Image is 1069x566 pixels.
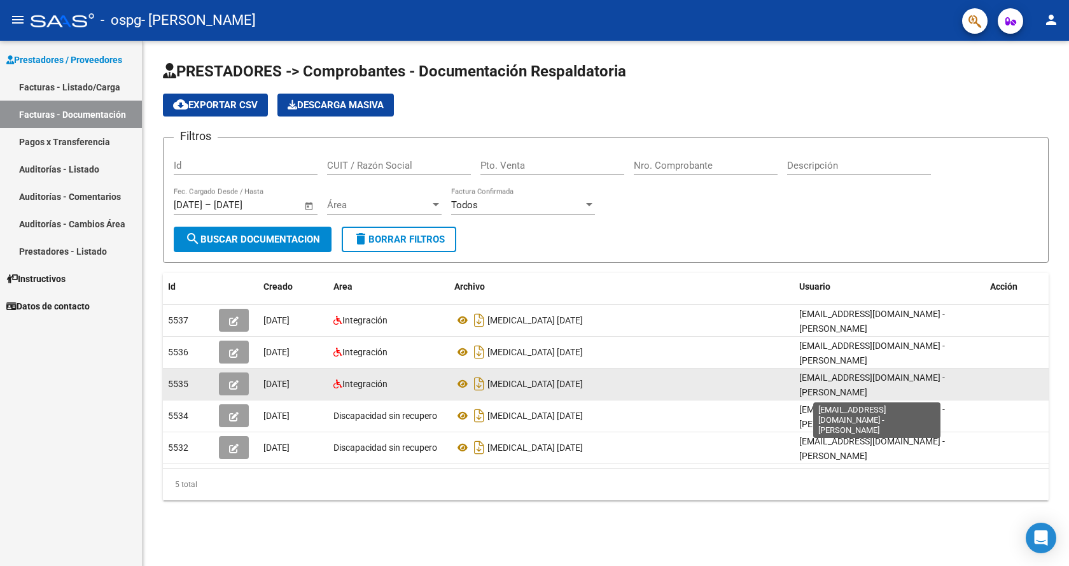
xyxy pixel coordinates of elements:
[288,99,384,111] span: Descarga Masiva
[173,99,258,111] span: Exportar CSV
[205,199,211,211] span: –
[263,315,290,325] span: [DATE]
[799,436,945,461] span: [EMAIL_ADDRESS][DOMAIN_NAME] - [PERSON_NAME]
[302,199,317,213] button: Open calendar
[799,404,945,429] span: [EMAIL_ADDRESS][DOMAIN_NAME] - [PERSON_NAME]
[163,469,1049,500] div: 5 total
[799,372,945,397] span: [EMAIL_ADDRESS][DOMAIN_NAME] - [PERSON_NAME]
[277,94,394,117] button: Descarga Masiva
[487,379,583,389] span: [MEDICAL_DATA] [DATE]
[333,442,437,453] span: Discapacidad sin recupero
[487,442,583,453] span: [MEDICAL_DATA] [DATE]
[342,315,388,325] span: Integración
[454,281,485,292] span: Archivo
[799,309,945,334] span: [EMAIL_ADDRESS][DOMAIN_NAME] - [PERSON_NAME]
[185,231,200,246] mat-icon: search
[168,315,188,325] span: 5537
[328,273,449,301] datatable-header-cell: Area
[471,342,487,362] i: Descargar documento
[141,6,256,34] span: - [PERSON_NAME]
[10,12,25,27] mat-icon: menu
[185,234,320,245] span: Buscar Documentacion
[163,62,626,80] span: PRESTADORES -> Comprobantes - Documentación Respaldatoria
[174,199,202,211] input: Start date
[263,411,290,421] span: [DATE]
[163,273,214,301] datatable-header-cell: Id
[333,281,353,292] span: Area
[449,273,794,301] datatable-header-cell: Archivo
[263,379,290,389] span: [DATE]
[342,227,456,252] button: Borrar Filtros
[101,6,141,34] span: - ospg
[471,374,487,394] i: Descargar documento
[799,281,830,292] span: Usuario
[451,199,478,211] span: Todos
[168,281,176,292] span: Id
[263,442,290,453] span: [DATE]
[163,94,268,117] button: Exportar CSV
[263,281,293,292] span: Creado
[168,411,188,421] span: 5534
[342,379,388,389] span: Integración
[277,94,394,117] app-download-masive: Descarga masiva de comprobantes (adjuntos)
[168,347,188,357] span: 5536
[327,199,430,211] span: Área
[333,411,437,421] span: Discapacidad sin recupero
[990,281,1017,292] span: Acción
[487,411,583,421] span: [MEDICAL_DATA] [DATE]
[6,299,90,313] span: Datos de contacto
[214,199,276,211] input: End date
[174,227,332,252] button: Buscar Documentacion
[174,127,218,145] h3: Filtros
[342,347,388,357] span: Integración
[168,379,188,389] span: 5535
[799,341,945,365] span: [EMAIL_ADDRESS][DOMAIN_NAME] - [PERSON_NAME]
[258,273,328,301] datatable-header-cell: Creado
[471,310,487,330] i: Descargar documento
[6,53,122,67] span: Prestadores / Proveedores
[985,273,1049,301] datatable-header-cell: Acción
[263,347,290,357] span: [DATE]
[471,406,487,426] i: Descargar documento
[6,272,66,286] span: Instructivos
[794,273,985,301] datatable-header-cell: Usuario
[1044,12,1059,27] mat-icon: person
[353,234,445,245] span: Borrar Filtros
[487,347,583,357] span: [MEDICAL_DATA] [DATE]
[487,315,583,325] span: [MEDICAL_DATA] [DATE]
[471,437,487,458] i: Descargar documento
[168,442,188,453] span: 5532
[1026,523,1056,553] div: Open Intercom Messenger
[353,231,368,246] mat-icon: delete
[173,97,188,112] mat-icon: cloud_download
